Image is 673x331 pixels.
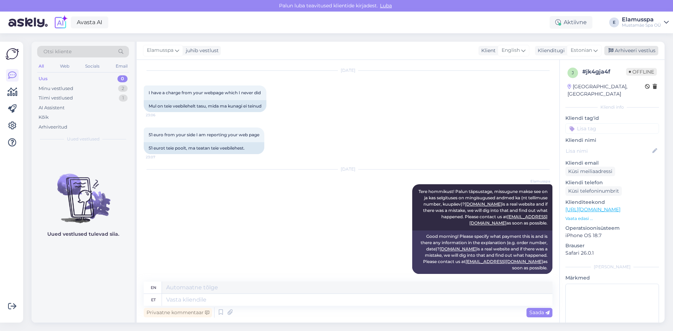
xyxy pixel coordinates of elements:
div: 2 [118,85,128,92]
div: Mul on teie veebilehelt tasu, mida ma kunagi ei teinud [144,100,266,112]
div: Kliendi info [565,104,659,110]
span: j [572,70,574,75]
a: Avasta AI [71,16,108,28]
span: Offline [626,68,657,76]
div: juhib vestlust [183,47,219,54]
div: [DATE] [144,67,552,74]
img: explore-ai [53,15,68,30]
div: Arhiveeri vestlus [604,46,658,55]
p: Operatsioonisüsteem [565,225,659,232]
img: Askly Logo [6,47,19,61]
p: Vaata edasi ... [565,215,659,222]
span: Uued vestlused [67,136,100,142]
div: 1 [119,95,128,102]
p: Kliendi email [565,159,659,167]
div: Arhiveeritud [39,124,67,131]
span: English [502,47,520,54]
div: Aktiivne [550,16,592,29]
div: Web [59,62,71,71]
div: Email [114,62,129,71]
p: Kliendi nimi [565,137,659,144]
div: # jk4gja4f [582,68,626,76]
p: Brauser [565,242,659,249]
a: [EMAIL_ADDRESS][DOMAIN_NAME] [469,214,548,226]
input: Lisa tag [565,123,659,134]
div: 51 eurot teie poolt, ma teatan teie veebilehest. [144,142,264,154]
div: Klient [478,47,496,54]
img: No chats [32,161,135,224]
div: Good morning! Please specify what payment this is and is there any information in the explanation... [412,230,552,274]
span: I have a charge from your webpage which I never did [149,90,261,95]
p: Klienditeekond [565,199,659,206]
span: Estonian [571,47,592,54]
span: Saada [529,309,550,316]
p: Kliendi telefon [565,179,659,186]
div: AI Assistent [39,104,64,111]
div: 0 [117,75,128,82]
div: Küsi meiliaadressi [565,167,615,176]
input: Lisa nimi [566,147,651,155]
p: Uued vestlused tulevad siia. [47,230,119,238]
p: iPhone OS 18.7 [565,232,659,239]
span: 23:06 [146,112,172,118]
a: [EMAIL_ADDRESS][DOMAIN_NAME] [465,259,543,264]
span: Tere hommikust! Palun täpsustage, missugune makse see on ja kas selgituses on mingisugused andmed... [419,189,549,226]
span: Otsi kliente [43,48,72,55]
span: 8:32 [524,274,550,280]
div: Klienditugi [535,47,565,54]
p: Märkmed [565,274,659,282]
div: Küsi telefoninumbrit [565,186,622,196]
a: [DOMAIN_NAME] [465,201,502,207]
div: Tiimi vestlused [39,95,73,102]
div: [DATE] [144,166,552,172]
div: Elamusspa [622,17,661,22]
div: et [151,294,156,306]
p: Safari 26.0.1 [565,249,659,257]
div: [PERSON_NAME] [565,264,659,270]
a: ElamusspaMustamäe Spa OÜ [622,17,669,28]
div: Uus [39,75,48,82]
a: [URL][DOMAIN_NAME] [565,206,620,213]
span: Elamusspa [147,47,174,54]
span: 23:07 [146,154,172,160]
div: Socials [84,62,101,71]
div: All [37,62,45,71]
span: 51 euro from your side I am reporting your web page [149,132,259,137]
a: [DOMAIN_NAME] [440,246,477,251]
div: en [151,282,156,294]
div: E [609,18,619,27]
span: Luba [378,2,394,9]
div: Mustamäe Spa OÜ [622,22,661,28]
div: Privaatne kommentaar [144,308,212,317]
span: Elamusspa [524,179,550,184]
div: Minu vestlused [39,85,73,92]
div: [GEOGRAPHIC_DATA], [GEOGRAPHIC_DATA] [567,83,645,98]
div: Kõik [39,114,49,121]
p: Kliendi tag'id [565,115,659,122]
